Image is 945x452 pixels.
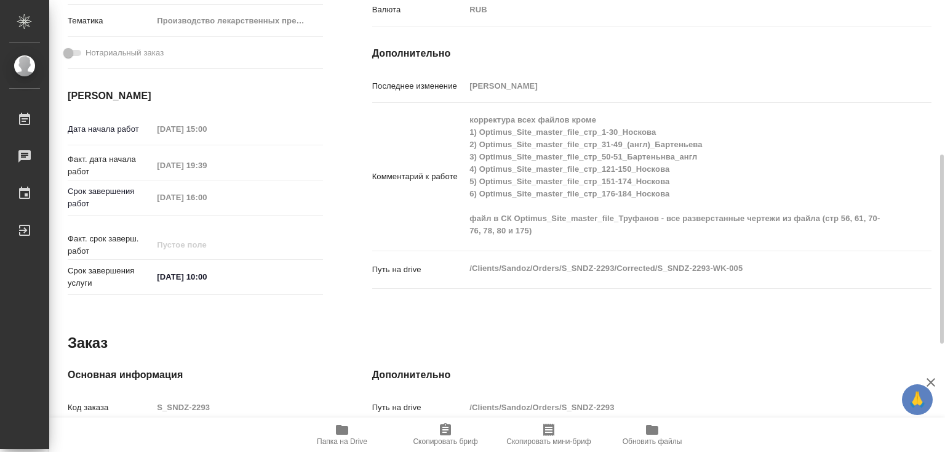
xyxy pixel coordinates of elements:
[465,110,885,241] textarea: корректура всех файлов кроме 1) Optimus_Site_master_file_стр_1-30_Носкова 2) Optimus_Site_master_...
[372,264,466,276] p: Путь на drive
[465,398,885,416] input: Пустое поле
[394,418,497,452] button: Скопировать бриф
[153,10,322,31] div: Производство лекарственных препаратов
[465,77,885,95] input: Пустое поле
[68,15,153,27] p: Тематика
[153,268,260,286] input: ✎ Введи что-нибудь
[372,368,931,382] h4: Дополнительно
[600,418,704,452] button: Обновить файлы
[907,387,928,413] span: 🙏
[497,418,600,452] button: Скопировать мини-бриф
[68,153,153,178] p: Факт. дата начала работ
[372,171,466,183] p: Комментарий к работе
[506,437,591,446] span: Скопировать мини-бриф
[317,437,367,446] span: Папка на Drive
[413,437,477,446] span: Скопировать бриф
[68,265,153,289] p: Срок завершения услуги
[68,233,153,257] p: Факт. срок заверш. работ
[372,4,466,16] p: Валюта
[153,120,260,138] input: Пустое поле
[86,47,164,59] span: Нотариальный заказ
[290,418,394,452] button: Папка на Drive
[68,402,153,414] p: Код заказа
[68,333,108,353] h2: Заказ
[153,188,260,206] input: Пустое поле
[68,123,153,135] p: Дата начала работ
[68,368,323,382] h4: Основная информация
[372,46,931,61] h4: Дополнительно
[68,89,323,103] h4: [PERSON_NAME]
[153,398,322,416] input: Пустое поле
[153,236,260,254] input: Пустое поле
[372,80,466,92] p: Последнее изменение
[153,156,260,174] input: Пустое поле
[902,384,933,415] button: 🙏
[372,402,466,414] p: Путь на drive
[623,437,682,446] span: Обновить файлы
[465,258,885,279] textarea: /Clients/Sandoz/Orders/S_SNDZ-2293/Corrected/S_SNDZ-2293-WK-005
[68,185,153,210] p: Срок завершения работ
